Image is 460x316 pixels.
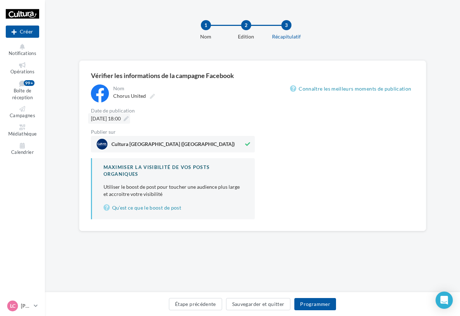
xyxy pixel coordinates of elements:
[10,302,15,310] span: LC
[6,26,39,38] button: Créer
[113,93,146,99] span: Chorus United
[10,69,34,74] span: Opérations
[8,131,37,137] span: Médiathèque
[6,61,39,76] a: Opérations
[263,33,309,40] div: Récapitulatif
[169,298,222,310] button: Étape précédente
[241,20,251,30] div: 2
[103,164,243,177] div: Maximiser la visibilité de vos posts organiques
[281,20,291,30] div: 3
[9,50,36,56] span: Notifications
[201,20,211,30] div: 1
[6,42,39,58] button: Notifications
[91,72,414,79] div: Vérifier les informations de la campagne Facebook
[183,33,229,40] div: Nom
[436,292,453,309] div: Open Intercom Messenger
[223,33,269,40] div: Edition
[103,203,243,212] a: Qu’est ce que le boost de post
[6,123,39,138] a: Médiathèque
[91,108,255,113] div: Date de publication
[6,105,39,120] a: Campagnes
[21,302,31,310] p: [PERSON_NAME]
[6,299,39,313] a: LC [PERSON_NAME]
[6,141,39,157] a: Calendrier
[294,298,336,310] button: Programmer
[6,79,39,102] a: Boîte de réception99+
[226,298,291,310] button: Sauvegarder et quitter
[111,142,235,150] span: Cultura [GEOGRAPHIC_DATA] ([GEOGRAPHIC_DATA])
[91,129,255,134] div: Publier sur
[6,26,39,38] div: Nouvelle campagne
[11,149,34,155] span: Calendrier
[12,88,33,101] span: Boîte de réception
[10,113,35,119] span: Campagnes
[24,80,34,86] div: 99+
[103,183,243,198] p: Utiliser le boost de post pour toucher une audience plus large et accroitre votre visibilité
[91,115,121,122] span: [DATE] 18:00
[290,84,414,93] a: Connaître les meilleurs moments de publication
[113,86,253,91] div: Nom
